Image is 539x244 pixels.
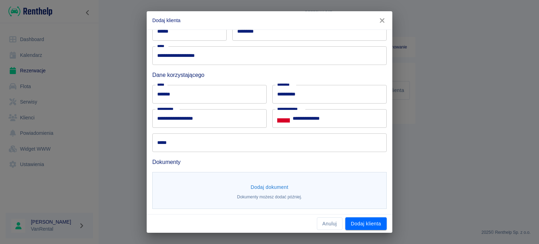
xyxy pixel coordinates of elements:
button: Dodaj klienta [345,217,387,230]
button: Anuluj [317,217,342,230]
h6: Dokumenty [152,158,387,166]
h6: Dane korzystającego [152,71,387,79]
button: Dodaj dokument [248,181,291,194]
p: Dokumenty możesz dodać później. [237,194,302,200]
h2: Dodaj klienta [147,11,392,29]
button: Select country [277,113,290,124]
